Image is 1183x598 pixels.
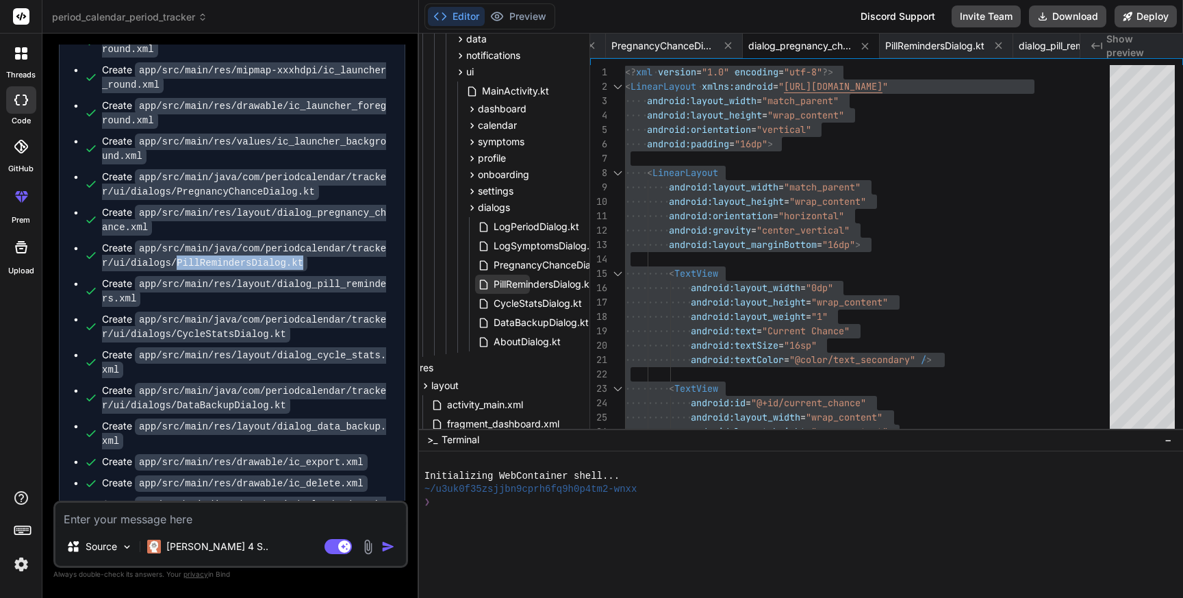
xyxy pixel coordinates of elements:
span: "Current Chance" [762,325,850,337]
span: layout [431,379,459,393]
div: 16 [590,281,607,295]
span: = [756,95,762,107]
span: "wrap_content" [767,109,844,121]
span: android:layout_height [669,195,784,208]
span: < [647,166,652,179]
span: android:text [691,325,756,337]
span: >_ [427,433,437,447]
span: = [696,66,702,78]
span: LogPeriodDialog.kt [492,219,581,235]
span: android:layout_width [691,411,800,423]
div: Create [102,99,391,127]
span: Terminal [442,433,479,447]
span: " [882,80,888,92]
label: GitHub [8,163,34,175]
div: 15 [590,266,607,281]
span: data [466,32,487,46]
span: encoding [735,66,778,78]
div: Click to collapse the range. [609,79,626,94]
div: 14 [590,252,607,266]
span: <? [625,66,636,78]
div: Create [102,455,368,469]
span: PillRemindersDialog.kt [885,39,984,53]
span: = [773,80,778,92]
div: 10 [590,195,607,209]
span: "center_vertical" [756,224,850,236]
span: android:layout_height [691,296,806,308]
code: app/src/main/java/com/periodcalendar/tracker/ui/dialogs/PillRemindersDialog.kt [102,240,386,271]
div: 26 [590,425,607,439]
span: "1.0" [702,66,729,78]
span: android:padding [647,138,729,150]
span: xml [636,66,652,78]
code: app/src/main/java/com/periodcalendar/tracker/ui/dialogs/DataBackupDialog.kt [102,383,386,414]
span: = [800,282,806,294]
span: = [784,195,789,208]
span: AboutDialog.kt [492,334,562,350]
code: app/src/main/res/mipmap-xxxhdpi/ic_launcher_round.xml [102,62,386,93]
span: CycleStatsDialog.kt [492,295,583,312]
button: Preview [485,7,552,26]
span: activity_main.xml [446,397,524,413]
div: 21 [590,353,607,367]
span: android:layout_width [647,95,756,107]
span: android:layout_width [691,282,800,294]
div: 20 [590,338,607,353]
div: 8 [590,166,607,180]
span: android:layout_marginBottom [669,238,817,251]
span: "0dp" [806,282,833,294]
code: app/src/main/res/layout/dialog_pregnancy_chance.xml [102,205,386,236]
span: period_calendar_period_tracker [52,10,207,24]
span: = [773,210,778,222]
button: Download [1029,5,1106,27]
p: [PERSON_NAME] 4 S.. [166,540,268,553]
span: ~/u3uk0f35zsjjbn9cprh6fq9h0p4tm2-wnxx [424,483,637,496]
div: Click to collapse the range. [609,166,626,180]
code: app/src/main/res/values/ic_launcher_background.xml [102,134,386,164]
code: app/src/main/res/layout/dialog_cycle_stats.xml [102,347,386,378]
div: 4 [590,108,607,123]
span: [URL][DOMAIN_NAME] [784,80,882,92]
span: "wrap_content" [806,411,882,423]
span: "1" [811,310,828,323]
span: MainActivity.kt [481,83,550,99]
span: android:orientation [647,123,751,136]
span: android:orientation [669,210,773,222]
span: "utf-8" [784,66,822,78]
span: notifications [466,49,520,62]
span: profile [478,151,506,165]
span: = [800,411,806,423]
div: 18 [590,310,607,324]
span: android:textColor [691,353,784,366]
code: app/src/main/java/com/periodcalendar/tracker/ui/dialogs/AboutDialog.kt [102,497,386,527]
span: = [778,66,784,78]
span: "vertical" [756,123,811,136]
div: Create [102,419,391,448]
span: android:layout_height [691,425,806,438]
span: > [926,353,932,366]
div: 19 [590,324,607,338]
div: 7 [590,151,607,166]
code: app/src/main/java/com/periodcalendar/tracker/ui/dialogs/PregnancyChanceDialog.kt [102,169,386,200]
span: = [784,353,789,366]
span: xmlns:android [702,80,773,92]
span: android:id [691,397,746,409]
span: android:textSize [691,339,778,351]
div: Click to collapse the range. [609,382,626,396]
span: dashboard [478,102,526,116]
div: Create [102,134,391,163]
span: = [751,224,756,236]
div: 9 [590,180,607,195]
span: android:layout_width [669,181,778,193]
span: = [729,138,735,150]
button: Editor [428,7,485,26]
span: "16dp" [822,238,855,251]
span: ?> [822,66,833,78]
span: PillRemindersDialog.kt [492,276,594,292]
div: Create [102,277,391,306]
span: res [420,361,433,375]
div: 17 [590,295,607,310]
code: app/src/main/res/layout/dialog_pill_reminders.xml [102,276,386,307]
div: 3 [590,94,607,108]
div: Discord Support [852,5,943,27]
